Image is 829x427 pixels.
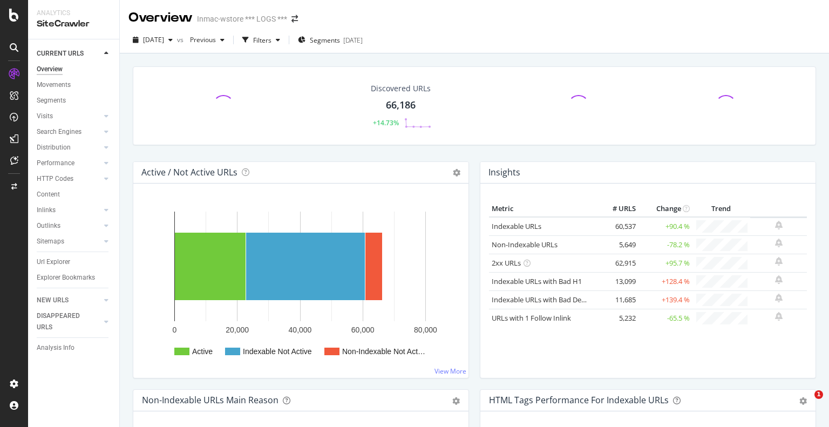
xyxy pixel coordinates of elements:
[342,347,425,356] text: Non-Indexable Not Act…
[775,312,783,321] div: bell-plus
[638,235,692,254] td: -78.2 %
[37,189,112,200] a: Content
[638,290,692,309] td: +139.4 %
[37,256,70,268] div: Url Explorer
[173,326,177,334] text: 0
[238,31,284,49] button: Filters
[595,217,638,236] td: 60,537
[128,9,193,27] div: Overview
[37,64,112,75] a: Overview
[37,220,60,232] div: Outlinks
[452,397,460,405] div: gear
[386,98,416,112] div: 66,186
[37,295,101,306] a: NEW URLS
[775,257,783,266] div: bell-plus
[37,342,112,354] a: Analysis Info
[595,201,638,217] th: # URLS
[414,326,437,334] text: 80,000
[37,205,101,216] a: Inlinks
[294,31,367,49] button: Segments[DATE]
[595,290,638,309] td: 11,685
[595,235,638,254] td: 5,649
[775,239,783,247] div: bell-plus
[489,201,595,217] th: Metric
[186,35,216,44] span: Previous
[37,126,81,138] div: Search Engines
[253,36,271,45] div: Filters
[128,31,177,49] button: [DATE]
[289,326,312,334] text: 40,000
[37,205,56,216] div: Inlinks
[638,254,692,272] td: +95.7 %
[492,258,521,268] a: 2xx URLs
[37,310,101,333] a: DISAPPEARED URLS
[492,240,558,249] a: Non-Indexable URLs
[37,220,101,232] a: Outlinks
[37,95,112,106] a: Segments
[488,165,520,180] h4: Insights
[37,256,112,268] a: Url Explorer
[243,347,312,356] text: Indexable Not Active
[37,48,101,59] a: CURRENT URLS
[192,347,213,356] text: Active
[37,342,74,354] div: Analysis Info
[143,35,164,44] span: 2025 Aug. 1st
[453,169,460,177] i: Options
[37,272,112,283] a: Explorer Bookmarks
[291,15,298,23] div: arrow-right-arrow-left
[142,395,278,405] div: Non-Indexable URLs Main Reason
[37,18,111,30] div: SiteCrawler
[37,236,101,247] a: Sitemaps
[177,35,186,44] span: vs
[37,79,112,91] a: Movements
[692,201,750,217] th: Trend
[186,31,229,49] button: Previous
[37,111,53,122] div: Visits
[37,48,84,59] div: CURRENT URLS
[638,217,692,236] td: +90.4 %
[371,83,431,94] div: Discovered URLs
[37,173,101,185] a: HTTP Codes
[775,221,783,229] div: bell-plus
[638,201,692,217] th: Change
[343,36,363,45] div: [DATE]
[792,390,818,416] iframe: Intercom live chat
[434,367,466,376] a: View More
[775,275,783,284] div: bell-plus
[310,36,340,45] span: Segments
[373,118,399,127] div: +14.73%
[226,326,249,334] text: 20,000
[141,165,237,180] h4: Active / Not Active URLs
[37,111,101,122] a: Visits
[595,254,638,272] td: 62,915
[37,79,71,91] div: Movements
[37,173,73,185] div: HTTP Codes
[37,236,64,247] div: Sitemaps
[37,158,74,169] div: Performance
[595,309,638,327] td: 5,232
[638,272,692,290] td: +128.4 %
[37,158,101,169] a: Performance
[37,9,111,18] div: Analytics
[775,294,783,302] div: bell-plus
[351,326,375,334] text: 60,000
[37,189,60,200] div: Content
[492,295,609,304] a: Indexable URLs with Bad Description
[37,95,66,106] div: Segments
[37,126,101,138] a: Search Engines
[814,390,823,399] span: 1
[37,295,69,306] div: NEW URLS
[489,395,669,405] div: HTML Tags Performance for Indexable URLs
[595,272,638,290] td: 13,099
[492,313,571,323] a: URLs with 1 Follow Inlink
[638,309,692,327] td: -65.5 %
[492,221,541,231] a: Indexable URLs
[37,142,101,153] a: Distribution
[37,272,95,283] div: Explorer Bookmarks
[37,142,71,153] div: Distribution
[37,64,63,75] div: Overview
[37,310,91,333] div: DISAPPEARED URLS
[142,201,456,369] svg: A chart.
[492,276,582,286] a: Indexable URLs with Bad H1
